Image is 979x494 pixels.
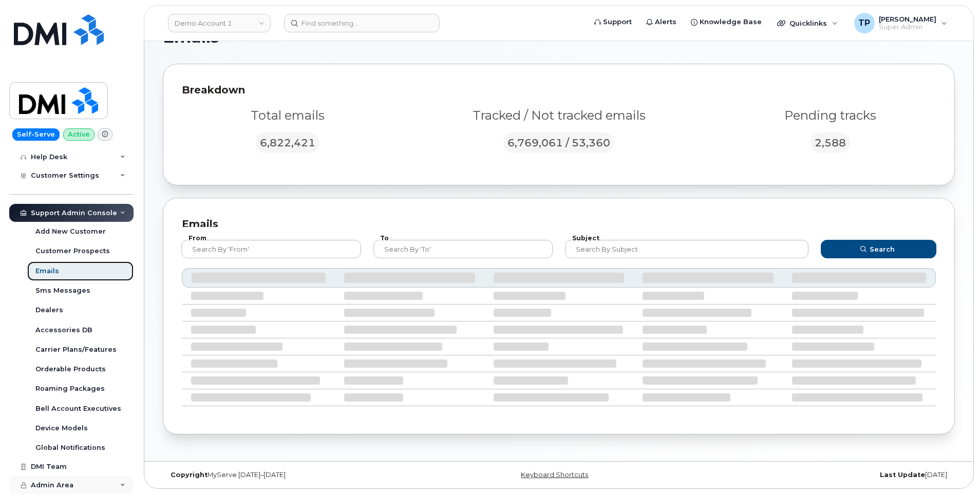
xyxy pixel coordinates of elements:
[821,240,936,258] button: Search
[725,107,936,124] div: Pending tracks
[789,19,827,27] span: Quicklinks
[879,23,936,31] span: Super Admin
[684,12,769,32] a: Knowledge Base
[284,14,440,32] input: Find something...
[858,17,870,29] span: TP
[879,15,936,23] span: [PERSON_NAME]
[163,29,219,45] span: Emails
[603,17,632,27] span: Support
[811,132,850,153] div: 2,588
[405,107,712,124] div: Tracked / Not tracked emails
[187,235,207,241] label: From
[181,240,361,258] input: Search by 'from'
[880,471,925,479] strong: Last Update
[182,107,393,124] div: Total emails
[565,240,808,258] input: Search by subject
[182,217,936,232] div: Emails
[182,83,936,98] div: Breakdown
[373,240,553,258] input: Search by 'to'
[870,244,895,254] span: Search
[770,13,845,33] div: Quicklinks
[691,471,955,479] div: [DATE]
[171,471,208,479] strong: Copyright
[521,471,588,479] a: Keyboard Shortcuts
[163,471,427,479] div: MyServe [DATE]–[DATE]
[168,14,271,32] a: Demo Account 1
[503,132,614,153] div: 6,769,061 / 53,360
[587,12,639,32] a: Support
[380,235,390,241] label: To
[847,13,954,33] div: Tyler Pollock
[655,17,676,27] span: Alerts
[256,132,319,153] div: 6,822,421
[700,17,762,27] span: Knowledge Base
[571,235,600,241] label: Subject
[639,12,684,32] a: Alerts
